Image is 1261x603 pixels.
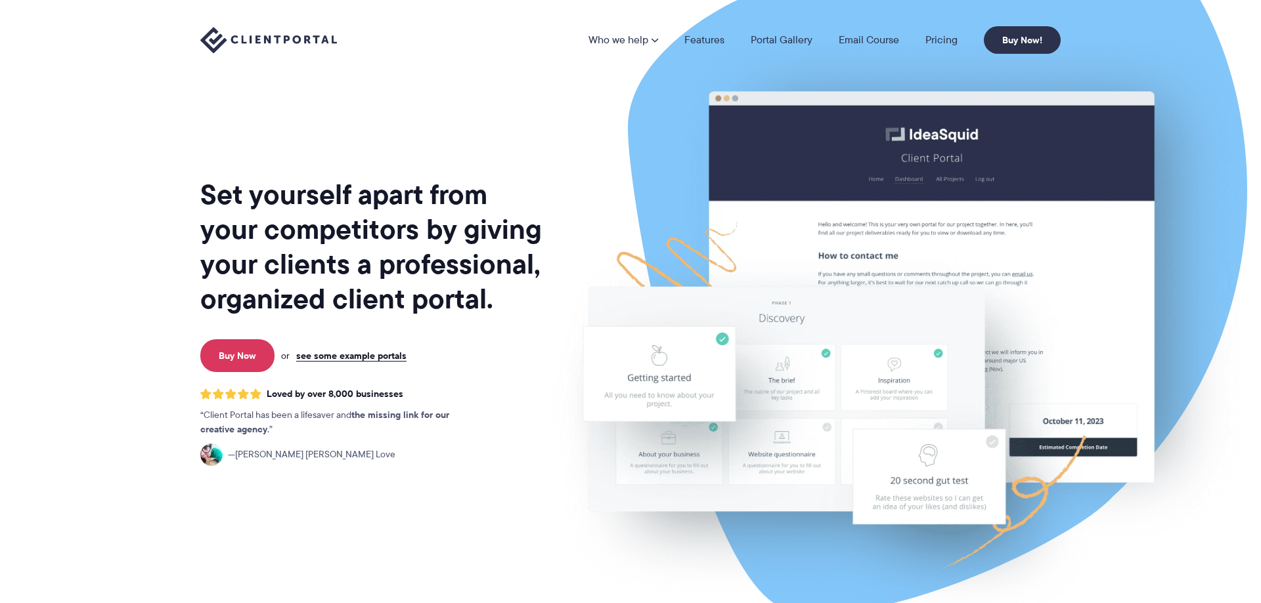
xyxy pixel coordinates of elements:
[281,350,290,362] span: or
[228,447,395,462] span: [PERSON_NAME] [PERSON_NAME] Love
[200,408,476,437] p: Client Portal has been a lifesaver and .
[684,35,724,45] a: Features
[296,350,407,362] a: see some example portals
[267,388,403,400] span: Loved by over 8,000 businesses
[925,35,958,45] a: Pricing
[839,35,899,45] a: Email Course
[200,339,275,372] a: Buy Now
[200,177,544,316] h1: Set yourself apart from your competitors by giving your clients a professional, organized client ...
[588,35,658,45] a: Who we help
[200,407,449,436] strong: the missing link for our creative agency
[984,26,1061,54] a: Buy Now!
[751,35,812,45] a: Portal Gallery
